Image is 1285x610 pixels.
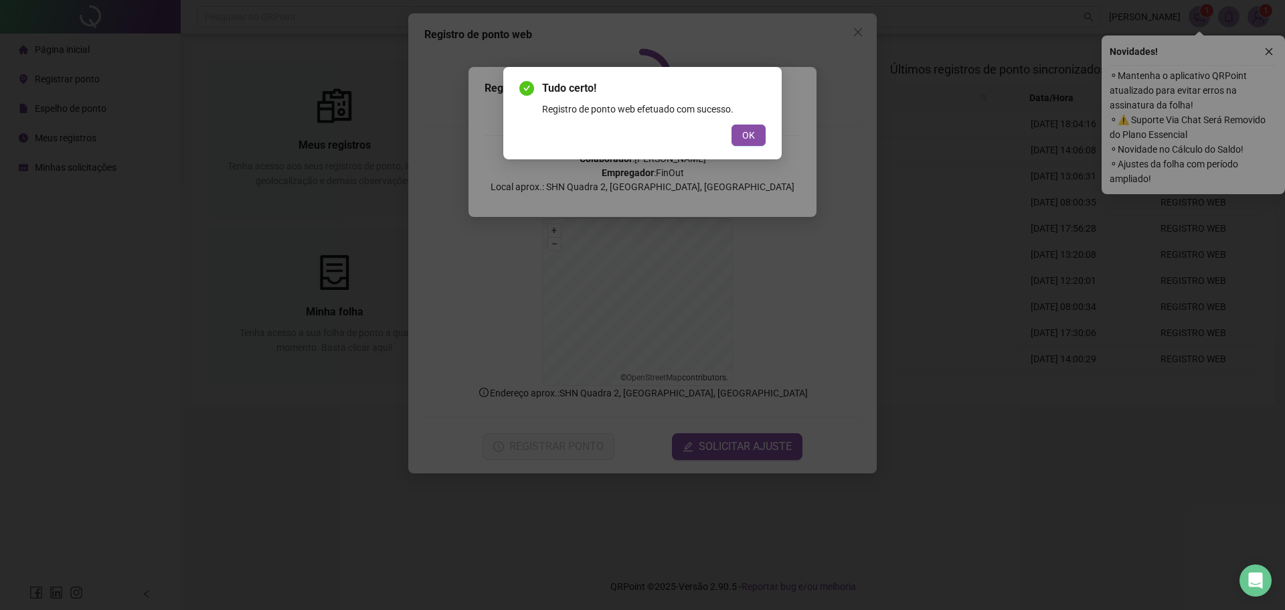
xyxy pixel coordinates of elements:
div: Registro de ponto web efetuado com sucesso. [542,102,766,117]
span: OK [742,128,755,143]
div: Open Intercom Messenger [1239,564,1272,597]
span: check-circle [519,81,534,96]
button: OK [732,125,766,146]
span: Tudo certo! [542,80,766,96]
